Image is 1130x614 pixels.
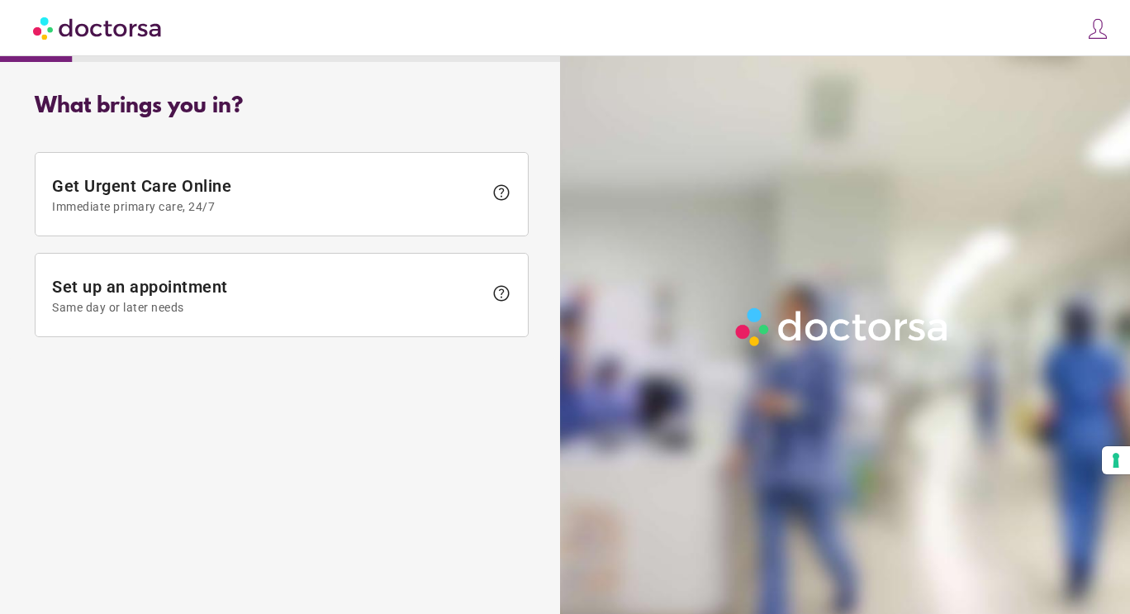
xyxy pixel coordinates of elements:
button: Your consent preferences for tracking technologies [1102,446,1130,474]
img: Logo-Doctorsa-trans-White-partial-flat.png [729,302,956,352]
span: help [491,283,511,303]
div: What brings you in? [35,94,529,119]
span: help [491,183,511,202]
span: Same day or later needs [52,301,483,314]
span: Get Urgent Care Online [52,176,483,213]
span: Immediate primary care, 24/7 [52,200,483,213]
span: Set up an appointment [52,277,483,314]
img: Doctorsa.com [33,9,164,46]
img: icons8-customer-100.png [1086,17,1109,40]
